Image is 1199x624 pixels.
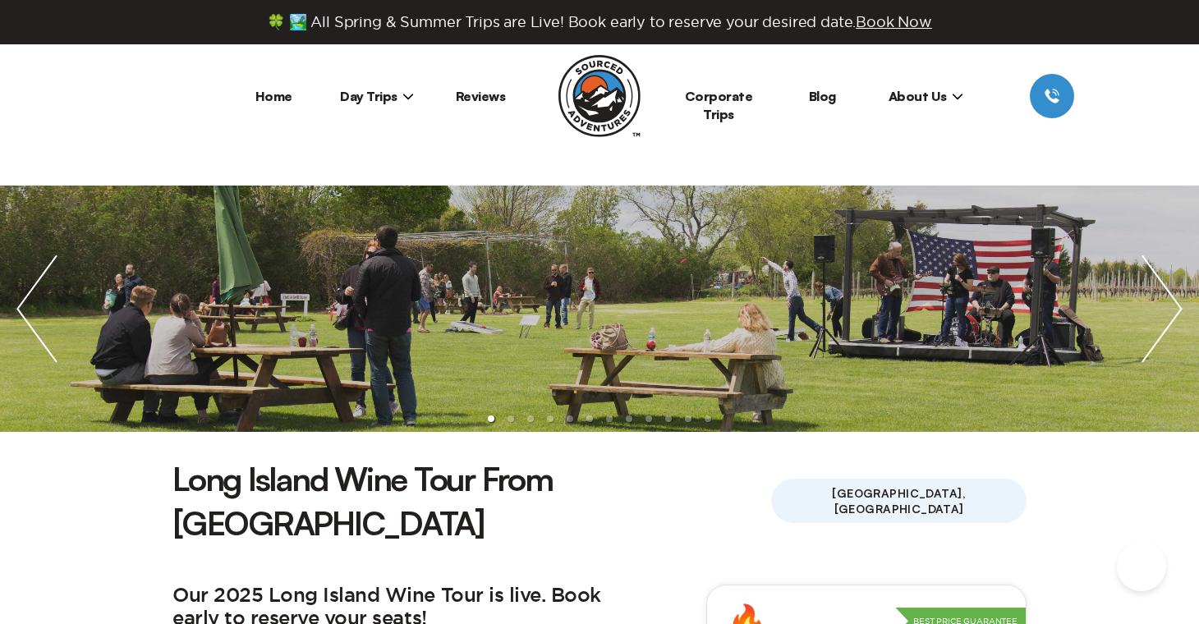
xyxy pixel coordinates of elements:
[705,415,711,422] li: slide item 12
[255,88,292,104] a: Home
[527,415,534,422] li: slide item 3
[1117,542,1166,591] iframe: Help Scout Beacon - Open
[1125,186,1199,432] img: next slide / item
[626,415,632,422] li: slide item 8
[685,415,691,422] li: slide item 11
[172,457,771,545] h1: Long Island Wine Tour From [GEOGRAPHIC_DATA]
[267,13,932,31] span: 🍀 🏞️ All Spring & Summer Trips are Live! Book early to reserve your desired date.
[567,415,573,422] li: slide item 5
[856,14,932,30] span: Book Now
[508,415,514,422] li: slide item 2
[809,88,836,104] a: Blog
[456,88,506,104] a: Reviews
[488,415,494,422] li: slide item 1
[645,415,652,422] li: slide item 9
[889,88,963,104] span: About Us
[547,415,554,422] li: slide item 4
[558,55,641,137] img: Sourced Adventures company logo
[665,415,672,422] li: slide item 10
[606,415,613,422] li: slide item 7
[586,415,593,422] li: slide item 6
[685,88,753,122] a: Corporate Trips
[340,88,414,104] span: Day Trips
[771,479,1027,523] span: [GEOGRAPHIC_DATA], [GEOGRAPHIC_DATA]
